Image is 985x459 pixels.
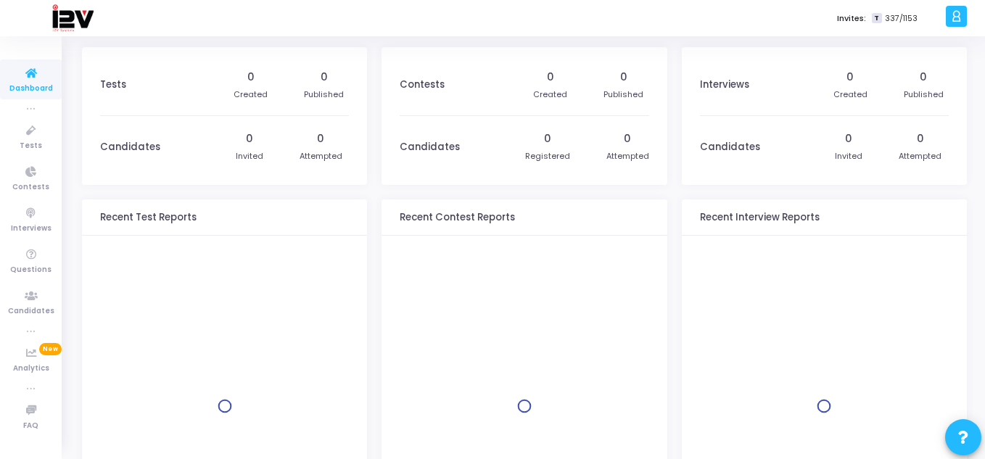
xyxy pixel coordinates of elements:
[317,131,324,146] div: 0
[234,88,268,101] div: Created
[846,70,854,85] div: 0
[400,141,460,153] h3: Candidates
[700,79,749,91] h3: Interviews
[10,264,51,276] span: Questions
[246,131,253,146] div: 0
[833,88,867,101] div: Created
[845,131,852,146] div: 0
[100,79,126,91] h3: Tests
[917,131,924,146] div: 0
[300,150,342,162] div: Attempted
[400,79,445,91] h3: Contests
[603,88,643,101] div: Published
[100,141,160,153] h3: Candidates
[835,150,862,162] div: Invited
[12,181,49,194] span: Contests
[13,363,49,375] span: Analytics
[624,131,631,146] div: 0
[547,70,554,85] div: 0
[606,150,649,162] div: Attempted
[620,70,627,85] div: 0
[920,70,927,85] div: 0
[544,131,551,146] div: 0
[9,83,53,95] span: Dashboard
[39,343,62,355] span: New
[899,150,941,162] div: Attempted
[533,88,567,101] div: Created
[400,212,515,223] h3: Recent Contest Reports
[11,223,51,235] span: Interviews
[304,88,344,101] div: Published
[247,70,255,85] div: 0
[872,13,881,24] span: T
[885,12,918,25] span: 337/1153
[904,88,944,101] div: Published
[837,12,866,25] label: Invites:
[236,150,263,162] div: Invited
[8,305,54,318] span: Candidates
[700,212,820,223] h3: Recent Interview Reports
[23,420,38,432] span: FAQ
[525,150,570,162] div: Registered
[51,4,94,33] img: logo
[700,141,760,153] h3: Candidates
[321,70,328,85] div: 0
[20,140,42,152] span: Tests
[100,212,197,223] h3: Recent Test Reports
